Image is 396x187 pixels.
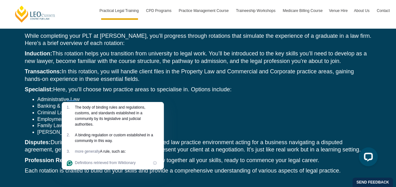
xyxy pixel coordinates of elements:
a: CPD Programs [143,2,175,20]
a: Traineeship Workshops [233,2,279,20]
p: In this rotation, you will handle client files in the Property Law and Commercial and Corporate p... [25,68,371,83]
a: Venue Hire [326,2,351,20]
a: Practice Management Course [175,2,233,20]
strong: Profession Ready: [25,157,75,163]
li: Criminal Law [37,110,371,116]
li: Family Law [37,122,371,129]
a: [PERSON_NAME] Centre for Law [14,5,56,23]
a: Practical Legal Training [96,2,143,20]
a: Medicare Billing Course [279,2,326,20]
p: Here, you’ll choose two practice areas to specialise in. Options include: [25,86,371,93]
li: [PERSON_NAME] & Estates [37,129,371,136]
p: This final rotation is where you draw together all your skills, ready to commence your legal career. [25,157,371,164]
li: Banking & Finance [37,103,371,110]
p: This rotation helps you transition from university to legal work. You’ll be introduced to the key... [25,50,371,65]
a: About Us [351,2,373,20]
strong: Specialist: [25,86,53,93]
strong: Disputes: [25,139,51,145]
p: Each rotation is crafted to build on your skills and provide a comprehensive understanding of var... [25,167,371,174]
iframe: LiveChat chat widget [354,145,380,171]
p: While completing your PLT at [PERSON_NAME], you’ll progress through rotations that simulate the e... [25,32,371,47]
strong: Transactions: [25,68,62,75]
p: During this rotation, you’ll work in our simulated law practice environment acting for a business... [25,139,371,154]
a: Contact [374,2,393,20]
strong: Induction: [25,50,52,57]
li: Administrative Law [37,96,371,103]
li: Employment Law [37,116,371,123]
